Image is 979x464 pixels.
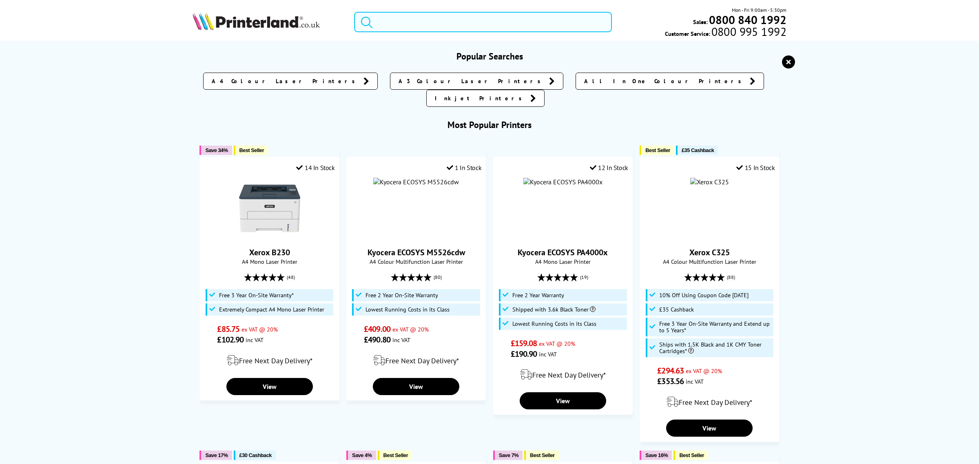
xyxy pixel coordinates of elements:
span: Save 17% [205,452,228,458]
a: Inkjet Printers [426,90,545,107]
span: A3 Colour Laser Printers [399,77,545,85]
span: inc VAT [392,336,410,344]
button: Save 17% [199,451,232,460]
span: inc VAT [686,378,704,385]
a: Xerox B230 [249,247,290,258]
span: £102.90 [217,334,244,345]
div: modal_delivery [644,391,775,413]
img: Printerland Logo [193,12,320,30]
span: Save 7% [499,452,518,458]
div: modal_delivery [351,349,481,372]
a: Kyocera ECOSYS PA4000x [518,247,608,258]
span: Lowest Running Costs in its Class [512,320,596,327]
span: Save 4% [352,452,372,458]
div: 14 In Stock [296,164,334,172]
button: Best Seller [673,451,708,460]
span: inc VAT [246,336,264,344]
img: Xerox B230 [239,178,300,239]
h3: Popular Searches [193,51,786,62]
span: (48) [287,270,295,285]
button: Best Seller [234,146,268,155]
button: Best Seller [378,451,412,460]
span: ex VAT @ 20% [686,367,722,375]
button: Save 16% [640,451,672,460]
span: Best Seller [645,147,670,153]
img: Xerox C325 [690,178,729,186]
a: Printerland Logo [193,12,344,32]
span: Free 2 Year On-Site Warranty [365,292,438,298]
span: £353.56 [657,376,684,387]
button: Best Seller [640,146,674,155]
span: A4 Mono Laser Printer [498,258,628,265]
span: £409.00 [364,324,390,334]
div: 1 In Stock [447,164,482,172]
a: View [373,378,459,395]
span: Customer Service: [665,28,786,38]
span: ex VAT @ 20% [392,325,429,333]
a: Xerox C325 [689,247,730,258]
span: (88) [727,270,735,285]
button: Best Seller [524,451,559,460]
span: ex VAT @ 20% [539,340,575,347]
span: A4 Colour Multifunction Laser Printer [351,258,481,265]
button: £35 Cashback [676,146,718,155]
span: (19) [580,270,588,285]
span: Mon - Fri 9:00am - 5:30pm [732,6,786,14]
span: Free 2 Year Warranty [512,292,564,298]
div: modal_delivery [498,363,628,386]
a: A3 Colour Laser Printers [390,73,563,90]
span: Free 3 Year On-Site Warranty* [219,292,294,298]
span: Inkjet Printers [435,94,526,102]
h3: Most Popular Printers [193,119,786,130]
a: Kyocera ECOSYS M5526cdw [368,247,465,258]
a: View [226,378,313,395]
span: £35 Cashback [659,306,694,313]
span: A4 Colour Laser Printers [212,77,359,85]
img: Kyocera ECOSYS M5526cdw [373,178,459,186]
span: £35 Cashback [682,147,714,153]
button: £30 Cashback [234,451,276,460]
input: Search product [354,12,612,32]
span: A4 Mono Laser Printer [204,258,334,265]
span: (80) [434,270,442,285]
span: Best Seller [383,452,408,458]
a: A4 Colour Laser Printers [203,73,378,90]
span: 0800 995 1992 [710,28,786,35]
span: Extremely Compact A4 Mono Laser Printer [219,306,324,313]
span: A4 Colour Multifunction Laser Printer [644,258,775,265]
a: View [666,420,753,437]
span: Ships with 1.5K Black and 1K CMY Toner Cartridges* [659,341,772,354]
span: Save 34% [205,147,228,153]
button: Save 34% [199,146,232,155]
span: Free 3 Year On-Site Warranty and Extend up to 5 Years* [659,320,772,334]
div: 15 In Stock [736,164,775,172]
span: inc VAT [539,350,557,358]
span: Sales: [693,18,708,26]
span: £85.75 [217,324,239,334]
span: Best Seller [679,452,704,458]
span: Lowest Running Costs in its Class [365,306,450,313]
span: Save 16% [645,452,668,458]
span: Best Seller [239,147,264,153]
img: Kyocera ECOSYS PA4000x [523,178,602,186]
button: Save 4% [346,451,376,460]
span: £159.08 [511,338,537,349]
span: £490.80 [364,334,390,345]
span: £30 Cashback [239,452,272,458]
span: Shipped with 3.6k Black Toner [512,306,596,313]
b: 0800 840 1992 [709,12,786,27]
span: All In One Colour Printers [584,77,746,85]
div: modal_delivery [204,349,334,372]
span: £294.63 [657,365,684,376]
a: View [520,392,606,409]
div: 12 In Stock [590,164,628,172]
button: Save 7% [493,451,523,460]
span: Best Seller [530,452,555,458]
a: All In One Colour Printers [576,73,764,90]
span: £190.90 [511,349,537,359]
span: ex VAT @ 20% [241,325,278,333]
a: Xerox B230 [239,232,300,241]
